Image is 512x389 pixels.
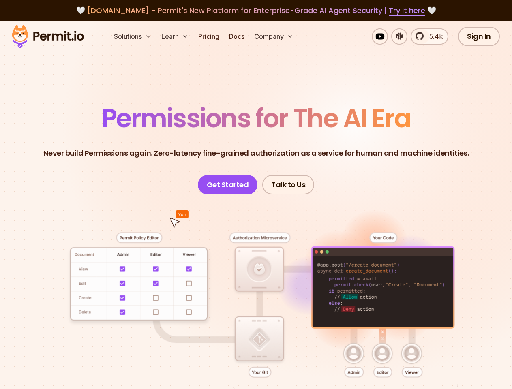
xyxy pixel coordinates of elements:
button: Company [251,28,297,45]
a: Get Started [198,175,258,194]
a: Docs [226,28,248,45]
a: 5.4k [411,28,448,45]
a: Pricing [195,28,223,45]
span: Permissions for The AI Era [102,100,411,136]
a: Talk to Us [262,175,314,194]
span: [DOMAIN_NAME] - Permit's New Platform for Enterprise-Grade AI Agent Security | [87,5,425,15]
button: Solutions [111,28,155,45]
a: Try it here [389,5,425,16]
div: 🤍 🤍 [19,5,493,16]
img: Permit logo [8,23,88,50]
p: Never build Permissions again. Zero-latency fine-grained authorization as a service for human and... [43,147,469,159]
span: 5.4k [424,32,443,41]
a: Sign In [458,27,500,46]
button: Learn [158,28,192,45]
